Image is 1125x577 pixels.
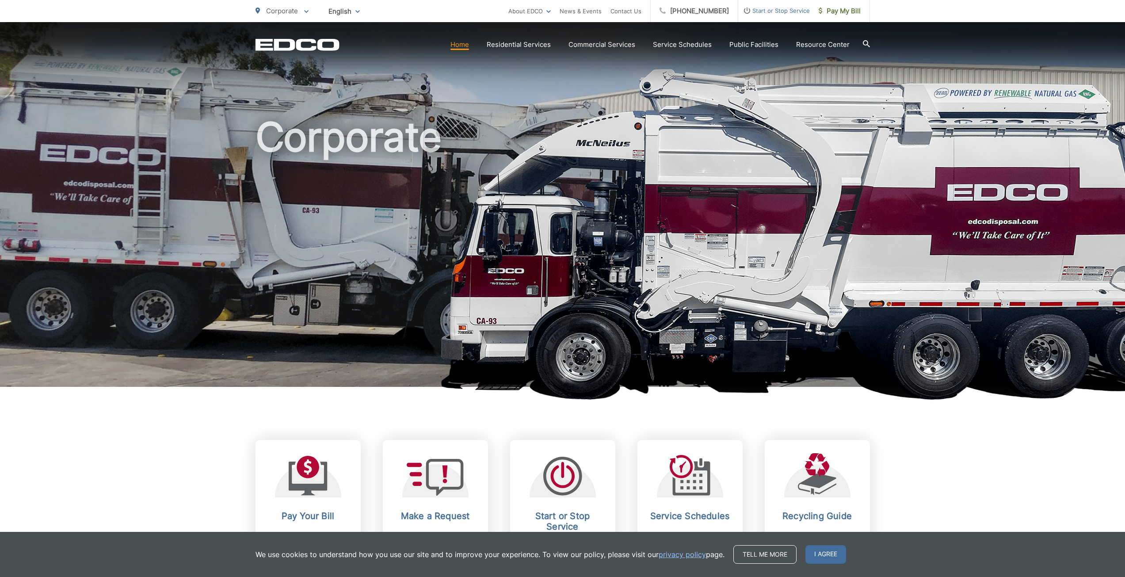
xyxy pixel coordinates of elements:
h2: Pay Your Bill [264,511,352,521]
a: Service Schedules [653,39,712,50]
a: Resource Center [796,39,850,50]
h2: Recycling Guide [774,511,861,521]
a: Tell me more [733,545,797,564]
p: Send a service request to EDCO. [392,530,479,551]
span: English [322,4,366,19]
a: Residential Services [487,39,551,50]
h2: Start or Stop Service [519,511,606,532]
a: EDCD logo. Return to the homepage. [256,38,339,51]
span: I agree [805,545,846,564]
a: Commercial Services [568,39,635,50]
a: privacy policy [659,549,706,560]
h1: Corporate [256,115,870,395]
span: Pay My Bill [819,6,861,16]
span: Corporate [266,7,298,15]
a: Home [450,39,469,50]
a: Pay Your Bill View, pay, and manage your bill online. [256,440,361,575]
p: We use cookies to understand how you use our site and to improve your experience. To view our pol... [256,549,725,560]
a: About EDCO [508,6,551,16]
p: Stay up-to-date on any changes in schedules. [646,530,734,551]
a: Recycling Guide Learn what you need to know about recycling. [765,440,870,575]
a: Public Facilities [729,39,778,50]
a: Make a Request Send a service request to EDCO. [383,440,488,575]
h2: Make a Request [392,511,479,521]
p: Learn what you need to know about recycling. [774,530,861,551]
p: View, pay, and manage your bill online. [264,530,352,551]
h2: Service Schedules [646,511,734,521]
a: News & Events [560,6,602,16]
a: Service Schedules Stay up-to-date on any changes in schedules. [637,440,743,575]
a: Contact Us [610,6,641,16]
